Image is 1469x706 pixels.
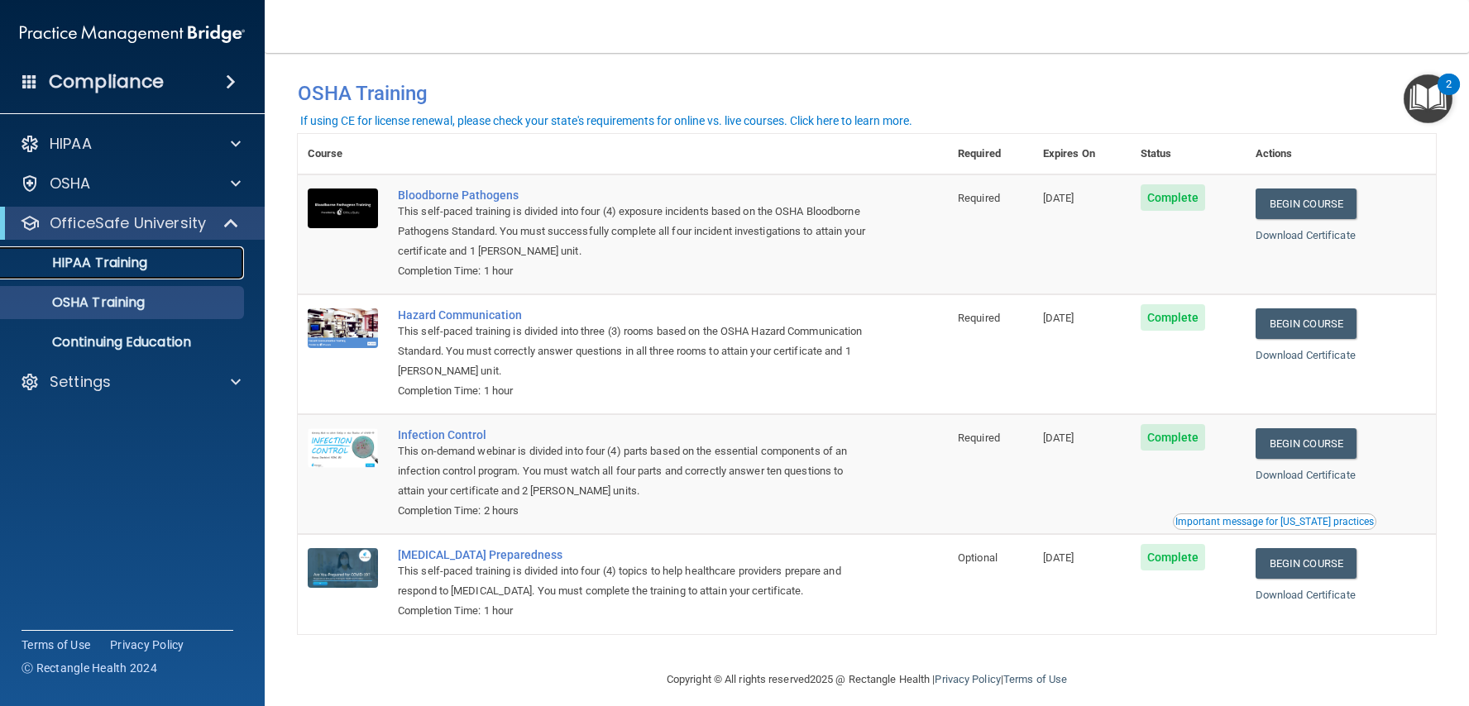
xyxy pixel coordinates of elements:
[398,601,865,621] div: Completion Time: 1 hour
[20,134,241,154] a: HIPAA
[1256,188,1357,219] a: Begin Course
[298,112,915,129] button: If using CE for license renewal, please check your state's requirements for online vs. live cours...
[398,428,865,441] a: Infection Control
[300,115,912,126] div: If using CE for license renewal, please check your state's requirements for online vs. live cours...
[1033,134,1131,174] th: Expires On
[1141,544,1206,570] span: Complete
[1043,432,1074,444] span: [DATE]
[1256,229,1356,241] a: Download Certificate
[935,673,1000,685] a: Privacy Policy
[298,134,388,174] th: Course
[1141,184,1206,211] span: Complete
[1173,513,1376,530] button: Read this if you are a dental practitioner in the state of CA
[50,134,92,154] p: HIPAA
[1404,74,1452,123] button: Open Resource Center, 2 new notifications
[958,312,1000,324] span: Required
[398,561,865,601] div: This self-paced training is divided into four (4) topics to help healthcare providers prepare and...
[948,134,1033,174] th: Required
[110,637,184,653] a: Privacy Policy
[398,322,865,381] div: This self-paced training is divided into three (3) rooms based on the OSHA Hazard Communication S...
[1183,589,1449,655] iframe: Drift Widget Chat Controller
[398,308,865,322] a: Hazard Communication
[1256,428,1357,459] a: Begin Course
[20,213,240,233] a: OfficeSafe University
[1256,548,1357,579] a: Begin Course
[20,174,241,193] a: OSHA
[1043,312,1074,324] span: [DATE]
[398,548,865,561] a: [MEDICAL_DATA] Preparedness
[1246,134,1436,174] th: Actions
[20,17,245,50] img: PMB logo
[11,334,237,351] p: Continuing Education
[398,501,865,521] div: Completion Time: 2 hours
[398,381,865,401] div: Completion Time: 1 hour
[398,188,865,202] a: Bloodborne Pathogens
[1446,84,1452,106] div: 2
[22,660,157,676] span: Ⓒ Rectangle Health 2024
[1043,192,1074,204] span: [DATE]
[50,372,111,392] p: Settings
[1256,469,1356,481] a: Download Certificate
[298,82,1436,105] h4: OSHA Training
[1003,673,1067,685] a: Terms of Use
[49,70,164,93] h4: Compliance
[11,294,145,311] p: OSHA Training
[958,432,1000,444] span: Required
[398,261,865,281] div: Completion Time: 1 hour
[1043,551,1074,564] span: [DATE]
[1141,424,1206,451] span: Complete
[50,213,206,233] p: OfficeSafe University
[20,372,241,392] a: Settings
[50,174,91,193] p: OSHA
[1141,304,1206,331] span: Complete
[1256,308,1357,339] a: Begin Course
[11,255,147,271] p: HIPAA Training
[1131,134,1246,174] th: Status
[1256,349,1356,361] a: Download Certificate
[1175,517,1374,527] div: Important message for [US_STATE] practices
[958,551,998,564] span: Optional
[565,653,1169,706] div: Copyright © All rights reserved 2025 @ Rectangle Health | |
[958,192,1000,204] span: Required
[398,441,865,501] div: This on-demand webinar is divided into four (4) parts based on the essential components of an inf...
[22,637,90,653] a: Terms of Use
[398,202,865,261] div: This self-paced training is divided into four (4) exposure incidents based on the OSHA Bloodborne...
